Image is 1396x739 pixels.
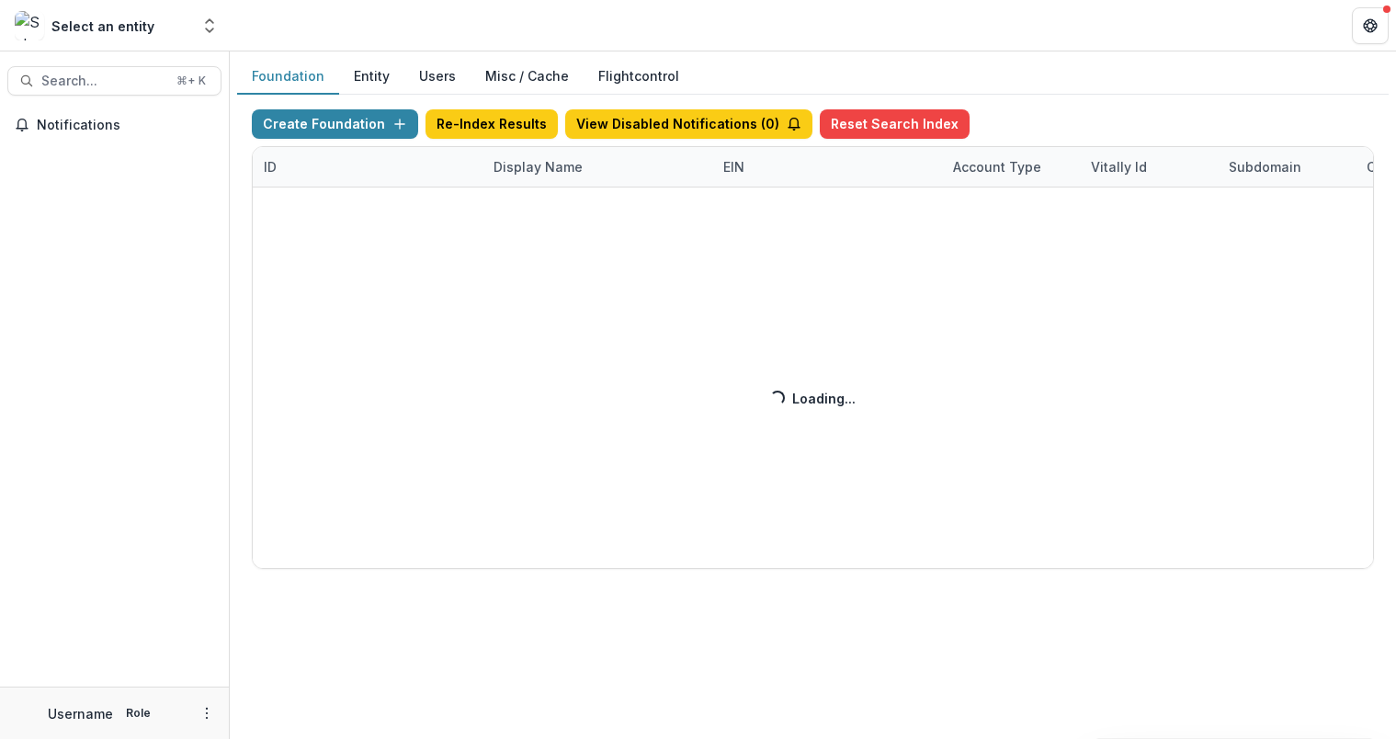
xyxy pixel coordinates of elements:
[1352,7,1389,44] button: Get Help
[15,11,44,40] img: Select an entity
[7,110,221,140] button: Notifications
[471,59,584,95] button: Misc / Cache
[48,704,113,723] p: Username
[237,59,339,95] button: Foundation
[7,66,221,96] button: Search...
[404,59,471,95] button: Users
[598,66,679,85] a: Flightcontrol
[37,118,214,133] span: Notifications
[173,71,210,91] div: ⌘ + K
[41,74,165,89] span: Search...
[196,702,218,724] button: More
[197,7,222,44] button: Open entity switcher
[120,705,156,722] p: Role
[51,17,154,36] div: Select an entity
[339,59,404,95] button: Entity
